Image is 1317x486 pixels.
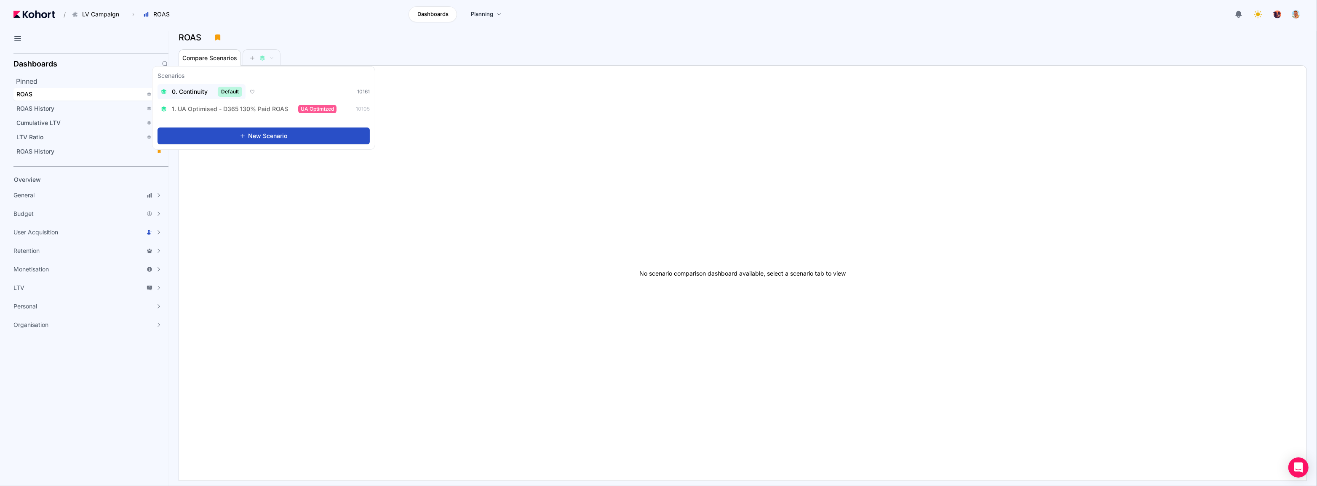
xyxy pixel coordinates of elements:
[13,11,55,18] img: Kohort logo
[218,87,242,97] span: Default
[172,88,208,96] span: 0. Continuity
[172,105,288,113] span: 1. UA Optimised - D365 130% Paid ROAS
[16,105,54,112] span: ROAS History
[13,321,48,329] span: Organisation
[179,66,1306,481] div: No scenario comparison dashboard available, select a scenario tab to view
[248,132,287,140] span: New Scenario
[13,60,57,68] h2: Dashboards
[16,76,168,86] h2: Pinned
[57,10,66,19] span: /
[13,228,58,236] span: User Acquisition
[13,88,166,101] a: ROAS
[14,176,41,183] span: Overview
[82,10,119,19] span: LV Campaign
[471,10,493,19] span: Planning
[356,106,370,112] span: 10105
[1288,457,1309,478] div: Open Intercom Messenger
[182,55,237,61] span: Compare Scenarios
[13,102,166,115] a: ROAS History
[158,72,184,82] h3: Scenarios
[67,7,128,21] button: LV Campaign
[409,6,457,22] a: Dashboards
[462,6,510,22] a: Planning
[158,84,246,99] button: 0. ContinuityDefault
[13,302,37,311] span: Personal
[16,119,61,126] span: Cumulative LTV
[131,11,136,18] span: ›
[13,117,166,129] a: Cumulative LTV
[153,10,170,19] span: ROAS
[158,102,340,116] button: 1. UA Optimised - D365 130% Paid ROASUA Optimized
[357,88,370,95] span: 10161
[16,133,43,141] span: LTV Ratio
[13,265,49,274] span: Monetisation
[13,247,40,255] span: Retention
[1273,10,1282,19] img: logo_TreesPlease_20230726120307121221.png
[13,284,24,292] span: LTV
[13,145,166,158] a: ROAS History
[158,127,370,144] button: New Scenario
[13,210,34,218] span: Budget
[13,131,166,143] a: LTV Ratio
[417,10,449,19] span: Dashboards
[139,7,179,21] button: ROAS
[16,148,54,155] span: ROAS History
[16,90,32,98] span: ROAS
[298,105,337,113] span: UA Optimized
[11,173,154,186] a: Overview
[13,191,35,199] span: General
[179,33,206,42] h3: ROAS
